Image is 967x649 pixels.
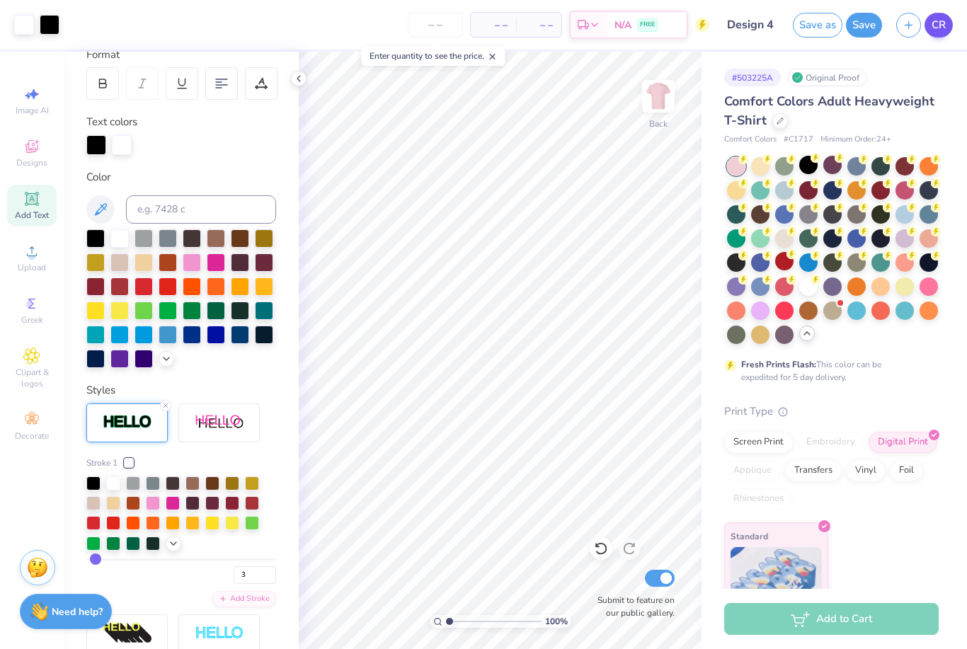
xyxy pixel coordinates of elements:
img: Standard [731,547,822,618]
input: e.g. 7428 c [126,195,276,224]
div: Foil [890,460,923,481]
div: # 503225A [724,69,781,86]
div: Applique [724,460,781,481]
span: Stroke 1 [86,456,118,469]
div: Color [86,169,276,185]
div: Vinyl [846,460,886,481]
img: Negative Space [195,626,244,642]
div: Embroidery [797,432,864,453]
a: CR [925,13,953,38]
div: Enter quantity to see the price. [362,46,505,66]
span: Image AI [16,105,49,116]
span: Upload [18,262,46,273]
div: Digital Print [869,432,937,453]
span: – – [479,18,508,33]
span: N/A [614,18,631,33]
span: FREE [640,20,655,30]
div: Format [86,47,277,63]
img: Shadow [195,414,244,432]
span: 100 % [545,615,568,628]
input: Untitled Design [716,11,786,39]
label: Submit to feature on our public gallery. [590,594,675,619]
div: Transfers [785,460,842,481]
img: 3d Illusion [103,622,152,645]
div: This color can be expedited for 5 day delivery. [741,358,915,384]
label: Text colors [86,114,137,130]
span: # C1717 [784,134,813,146]
div: Add Stroke [212,591,276,607]
div: Back [649,117,668,130]
span: Minimum Order: 24 + [820,134,891,146]
div: Styles [86,382,276,398]
span: Clipart & logos [7,367,57,389]
span: Add Text [15,209,49,221]
span: Comfort Colors [724,134,777,146]
strong: Fresh Prints Flash: [741,359,816,370]
span: – – [525,18,553,33]
div: Print Type [724,403,939,420]
span: Designs [16,157,47,168]
button: Save [846,13,882,38]
img: Back [644,82,673,110]
input: – – [408,12,463,38]
span: Comfort Colors Adult Heavyweight T-Shirt [724,93,934,129]
span: Greek [21,314,43,326]
button: Save as [793,13,842,38]
div: Screen Print [724,432,793,453]
span: CR [932,17,946,33]
div: Rhinestones [724,488,793,510]
img: Stroke [103,414,152,430]
span: Decorate [15,430,49,442]
strong: Need help? [52,605,103,619]
span: Standard [731,529,768,544]
div: Original Proof [788,69,867,86]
